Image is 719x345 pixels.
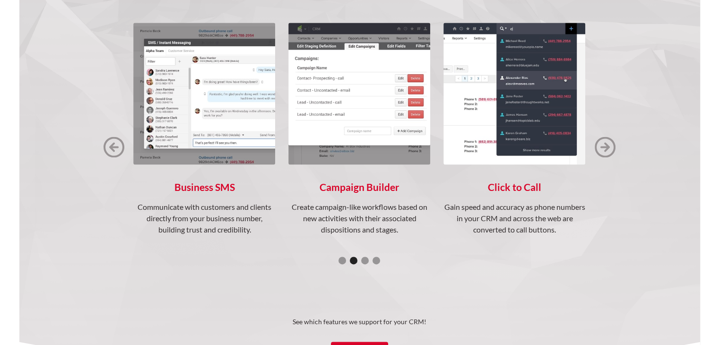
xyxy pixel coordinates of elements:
[104,23,124,271] div: previous slide
[443,201,585,235] p: Gain speed and accuracy as phone numbers in your CRM and across the web are converted to call but...
[134,181,276,193] h4: Business SMS
[134,201,276,235] p: Communicate with customers and clients directly from your business number, building trust and cre...
[443,23,585,164] img: Click to Call
[132,23,588,271] div: carousel
[19,316,700,328] p: See which features we support for your CRM!
[134,23,276,164] img: Business SMS
[288,181,430,193] h4: Campaign Builder
[288,23,430,235] a: Campaign BuilderCreate campaign-like workflows based on new activities with their associated disp...
[350,257,357,264] div: Show slide 2 of 4
[338,257,346,264] div: Show slide 1 of 4
[132,23,588,271] div: 2 of 4
[288,23,430,164] img: Campaign Builder
[361,257,369,264] div: Show slide 3 of 4
[443,23,585,235] a: Click to CallGain speed and accuracy as phone numbers in your CRM and across the web are converte...
[595,23,615,271] div: next slide
[134,23,276,235] a: Business SMSCommunicate with customers and clients directly from your business number, building t...
[288,201,430,235] p: Create campaign-like workflows based on new activities with their associated dispositions and sta...
[443,181,585,193] h4: Click to Call
[372,257,380,264] div: Show slide 4 of 4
